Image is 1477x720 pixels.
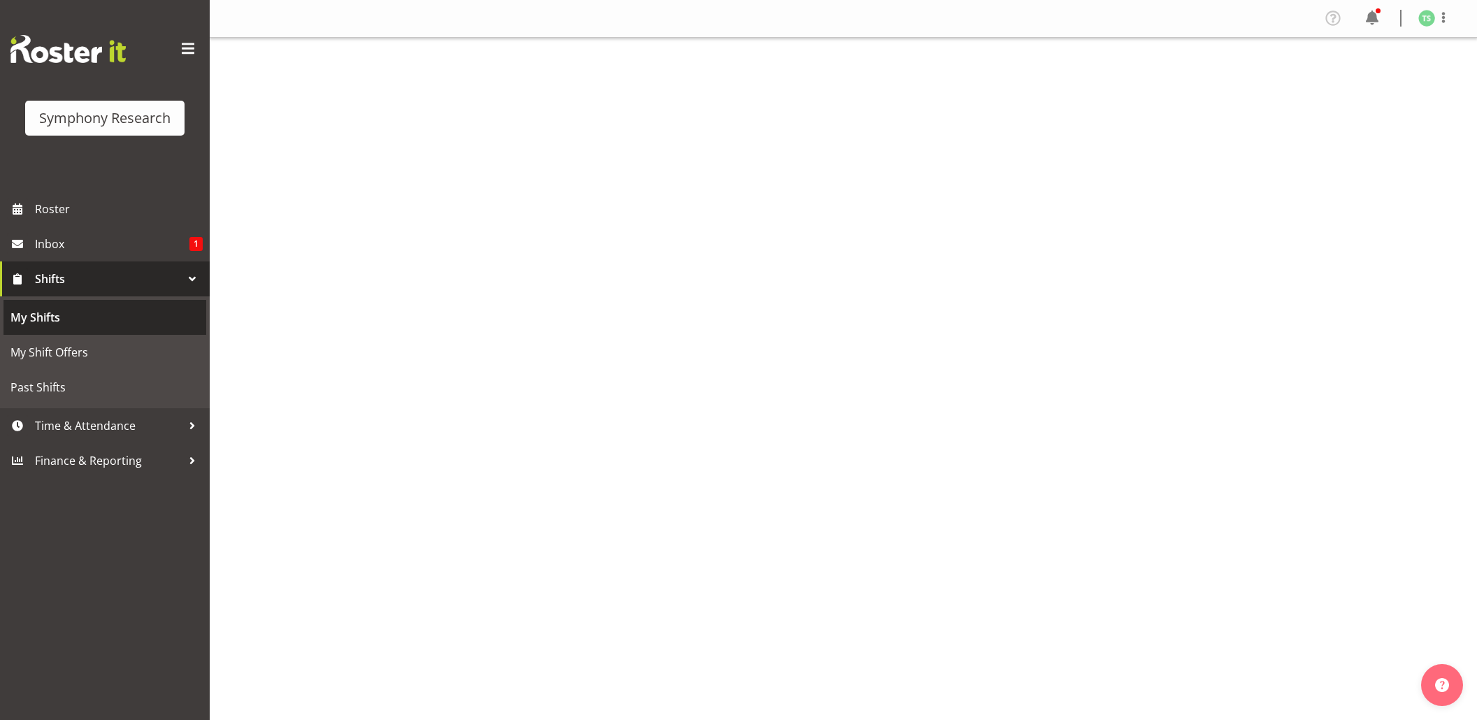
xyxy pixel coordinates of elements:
[35,450,182,471] span: Finance & Reporting
[3,300,206,335] a: My Shifts
[35,415,182,436] span: Time & Attendance
[39,108,171,129] div: Symphony Research
[35,199,203,219] span: Roster
[10,377,199,398] span: Past Shifts
[3,370,206,405] a: Past Shifts
[10,35,126,63] img: Rosterit website logo
[3,335,206,370] a: My Shift Offers
[1418,10,1435,27] img: tanya-stebbing1954.jpg
[35,268,182,289] span: Shifts
[35,233,189,254] span: Inbox
[10,307,199,328] span: My Shifts
[10,342,199,363] span: My Shift Offers
[1435,678,1449,692] img: help-xxl-2.png
[189,237,203,251] span: 1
